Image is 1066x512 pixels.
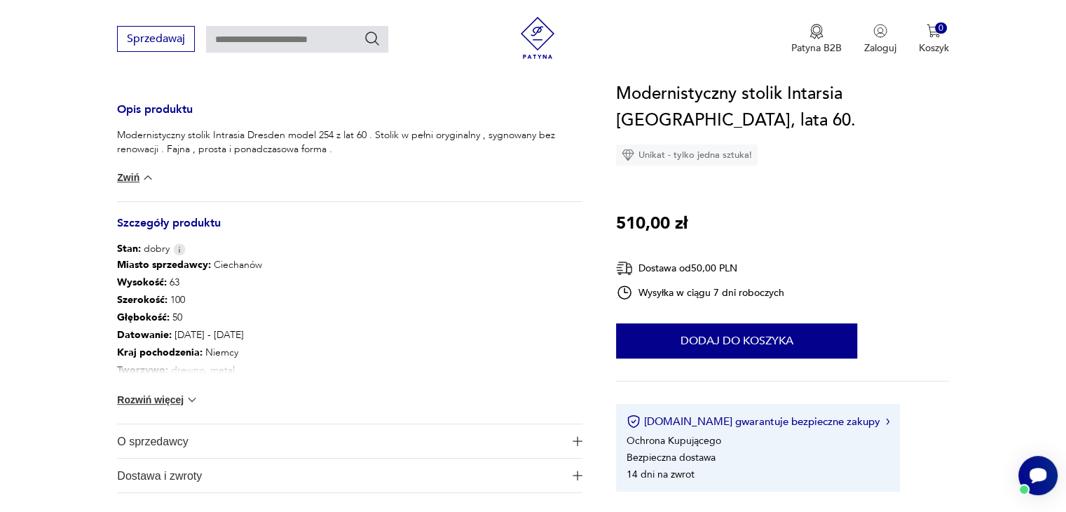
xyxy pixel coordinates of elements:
[886,418,890,425] img: Ikona strzałki w prawo
[117,328,172,342] b: Datowanie :
[864,41,896,55] p: Zaloguj
[117,274,306,291] p: 63
[117,309,306,326] p: 50
[919,24,949,55] button: 0Koszyk
[117,242,141,255] b: Stan:
[616,323,857,358] button: Dodaj do koszyka
[791,41,842,55] p: Patyna B2B
[616,260,633,277] img: Ikona dostawy
[616,144,758,166] div: Unikat - tylko jedna sztuka!
[627,451,716,464] li: Bezpieczna dostawa
[173,243,186,255] img: Info icon
[117,346,203,359] b: Kraj pochodzenia :
[927,24,941,38] img: Ikona koszyka
[627,415,889,429] button: [DOMAIN_NAME] gwarantuje bezpieczne zakupy
[117,361,306,379] p: drewno, metal
[117,291,306,309] p: 100
[117,311,170,324] b: Głębokość :
[117,219,582,242] h3: Szczegóły produktu
[791,24,842,55] a: Ikona medaluPatyna B2B
[141,170,155,184] img: chevron down
[117,258,211,271] b: Miasto sprzedawcy :
[117,276,167,289] b: Wysokość :
[185,393,199,407] img: chevron down
[117,459,563,492] span: Dostawa i zwroty
[622,149,634,161] img: Ikona diamentu
[117,424,563,458] span: O sprzedawcy
[517,17,559,59] img: Patyna - sklep z meblami i dekoracjami vintage
[809,24,824,39] img: Ikona medalu
[117,105,582,128] h3: Opis produktu
[364,30,381,47] button: Szukaj
[616,210,688,237] p: 510,00 zł
[117,424,582,458] button: Ikona plusaO sprzedawcy
[791,24,842,55] button: Patyna B2B
[616,81,949,134] h1: Modernistyczny stolik Intarsia [GEOGRAPHIC_DATA], lata 60.
[117,344,306,361] p: Niemcy
[117,293,168,306] b: Szerokość :
[117,393,198,407] button: Rozwiń więcej
[616,260,784,277] div: Dostawa od 50,00 PLN
[117,256,306,274] p: Ciechanów
[117,35,195,45] a: Sprzedawaj
[117,170,154,184] button: Zwiń
[627,468,695,481] li: 14 dni na zwrot
[573,471,582,480] img: Ikona plusa
[117,26,195,52] button: Sprzedawaj
[117,459,582,492] button: Ikona plusaDostawa i zwroty
[117,128,582,156] p: Modernistyczny stolik Intrasia Dresden model 254 z lat 60 . Stolik w pełni oryginalny , sygnowany...
[616,284,784,301] div: Wysyłka w ciągu 7 dni roboczych
[117,326,306,344] p: [DATE] - [DATE]
[873,24,887,38] img: Ikonka użytkownika
[935,22,947,34] div: 0
[573,436,582,446] img: Ikona plusa
[1018,456,1058,495] iframe: Smartsupp widget button
[117,363,168,377] b: Tworzywo :
[919,41,949,55] p: Koszyk
[864,24,896,55] button: Zaloguj
[627,415,641,429] img: Ikona certyfikatu
[117,242,170,256] span: dobry
[627,434,721,447] li: Ochrona Kupującego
